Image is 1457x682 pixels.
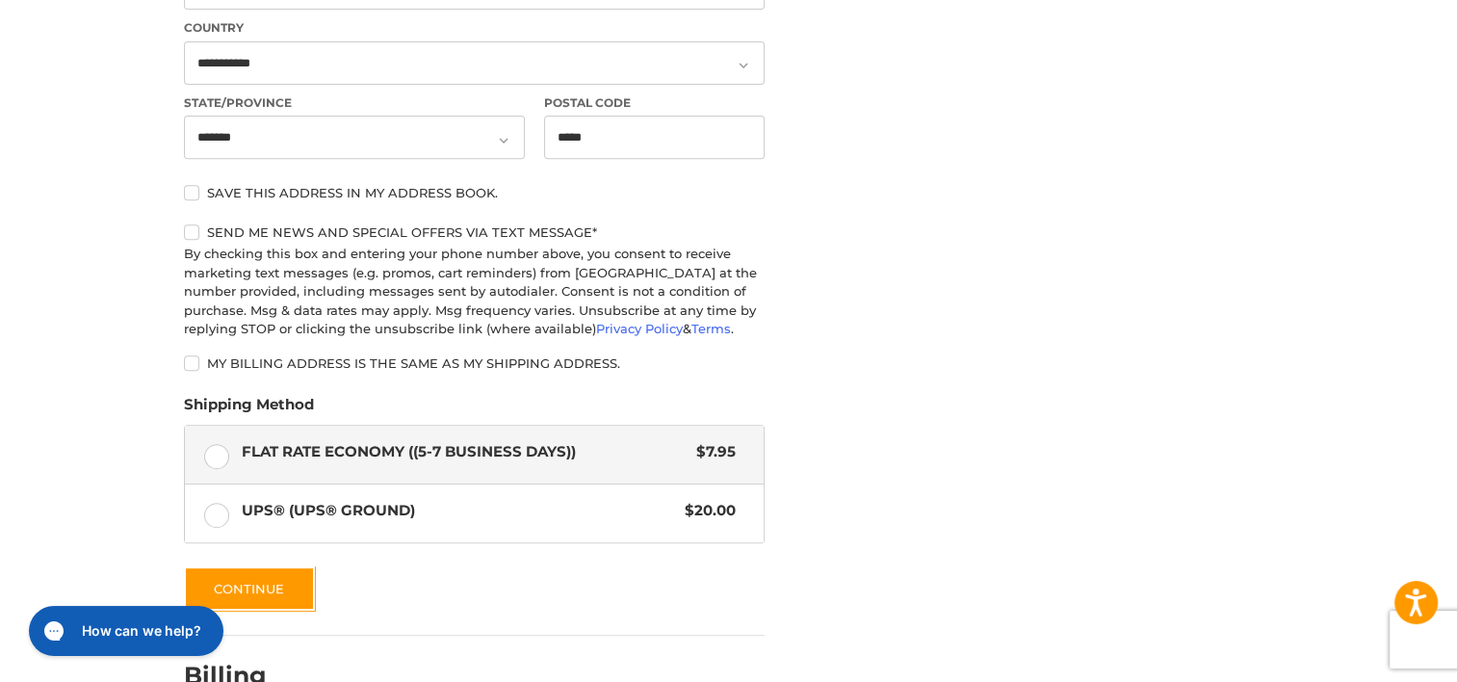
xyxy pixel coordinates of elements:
[242,500,676,522] span: UPS® (UPS® Ground)
[184,94,525,112] label: State/Province
[242,441,688,463] span: Flat Rate Economy ((5-7 Business Days))
[184,185,765,200] label: Save this address in my address book.
[184,224,765,240] label: Send me news and special offers via text message*
[19,599,228,663] iframe: Gorgias live chat messenger
[184,394,314,425] legend: Shipping Method
[184,245,765,339] div: By checking this box and entering your phone number above, you consent to receive marketing text ...
[544,94,766,112] label: Postal Code
[184,19,765,37] label: Country
[1298,630,1457,682] iframe: Google Customer Reviews
[184,355,765,371] label: My billing address is the same as my shipping address.
[596,321,683,336] a: Privacy Policy
[687,441,736,463] span: $7.95
[184,566,315,611] button: Continue
[675,500,736,522] span: $20.00
[691,321,731,336] a: Terms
